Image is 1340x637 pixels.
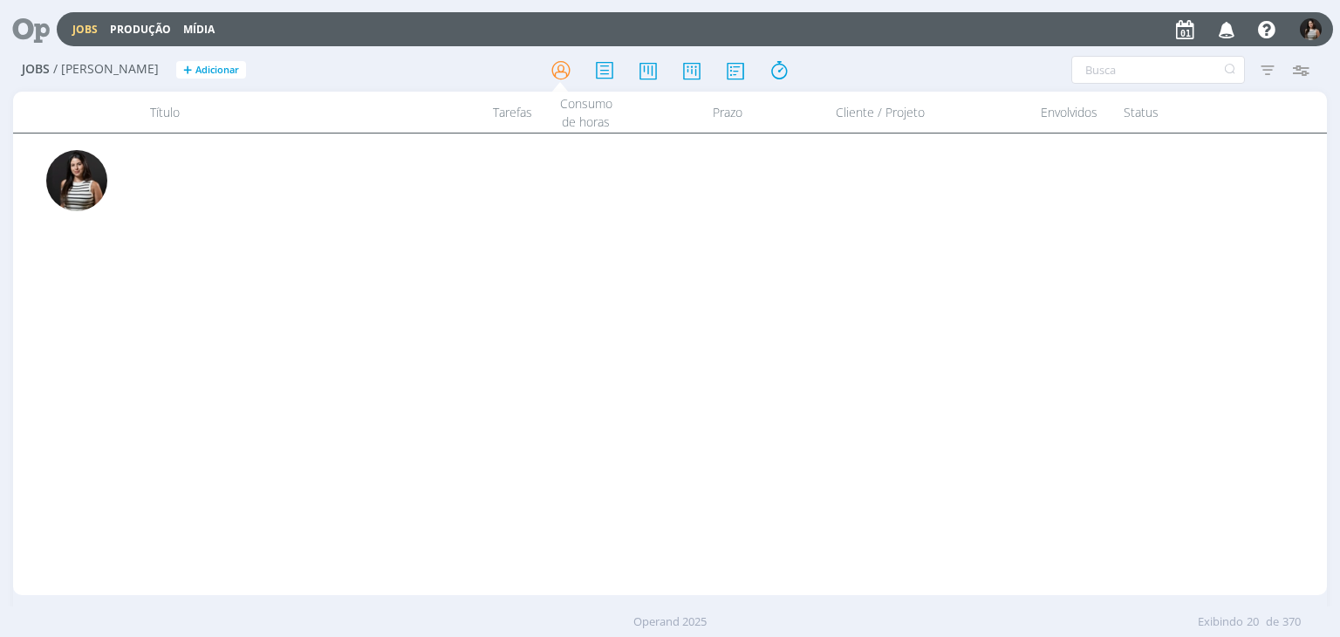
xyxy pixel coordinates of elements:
[543,92,630,133] div: Consumo de horas
[67,23,103,37] button: Jobs
[825,92,1026,133] div: Cliente / Projeto
[183,22,215,37] a: Mídia
[1299,14,1323,45] button: C
[1266,613,1279,631] span: de
[1247,613,1259,631] span: 20
[195,65,239,76] span: Adicionar
[46,150,107,211] img: C
[110,22,171,37] a: Produção
[1113,92,1261,133] div: Status
[53,62,159,77] span: / [PERSON_NAME]
[630,92,825,133] div: Prazo
[105,23,176,37] button: Produção
[72,22,98,37] a: Jobs
[1071,56,1245,84] input: Busca
[438,92,543,133] div: Tarefas
[1282,613,1301,631] span: 370
[176,61,246,79] button: +Adicionar
[1026,92,1113,133] div: Envolvidos
[178,23,220,37] button: Mídia
[1300,18,1322,40] img: C
[22,62,50,77] span: Jobs
[140,92,437,133] div: Título
[183,61,192,79] span: +
[1198,613,1243,631] span: Exibindo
